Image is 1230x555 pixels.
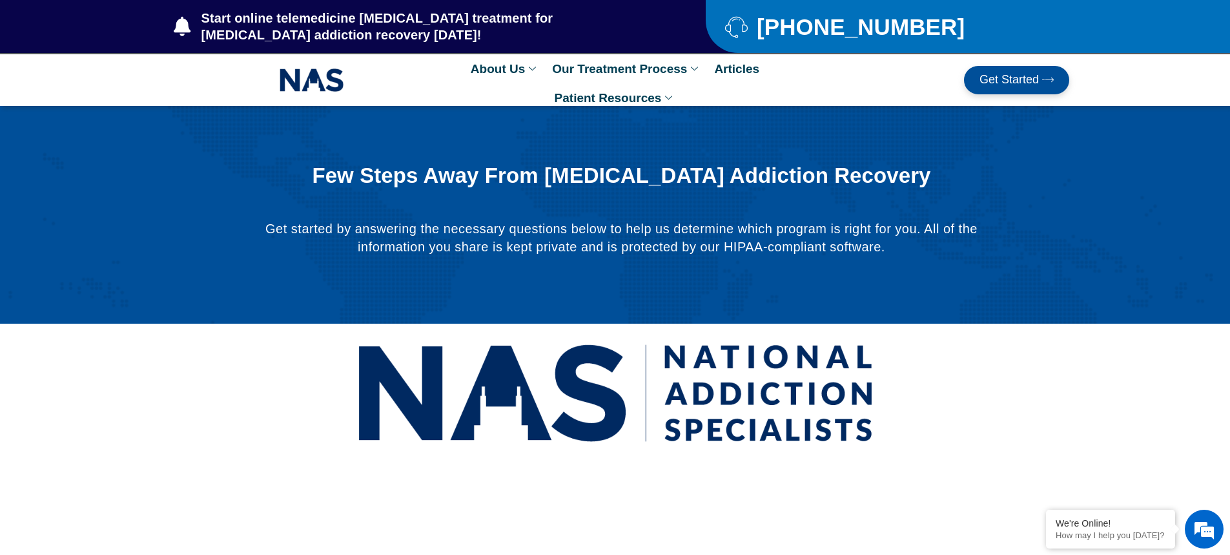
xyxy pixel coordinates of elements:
[725,16,1037,38] a: [PHONE_NUMBER]
[1056,530,1165,540] p: How may I help you today?
[357,330,874,456] img: National Addiction Specialists
[198,10,655,43] span: Start online telemedicine [MEDICAL_DATA] treatment for [MEDICAL_DATA] addiction recovery [DATE]!
[464,54,546,83] a: About Us
[979,74,1039,87] span: Get Started
[264,220,978,256] p: Get started by answering the necessary questions below to help us determine which program is righ...
[1056,518,1165,529] div: We're Online!
[964,66,1069,94] a: Get Started
[280,65,344,95] img: NAS_email_signature-removebg-preview.png
[296,164,946,187] h1: Few Steps Away From [MEDICAL_DATA] Addiction Recovery
[548,83,682,112] a: Patient Resources
[546,54,708,83] a: Our Treatment Process
[753,19,965,35] span: [PHONE_NUMBER]
[174,10,654,43] a: Start online telemedicine [MEDICAL_DATA] treatment for [MEDICAL_DATA] addiction recovery [DATE]!
[708,54,766,83] a: Articles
